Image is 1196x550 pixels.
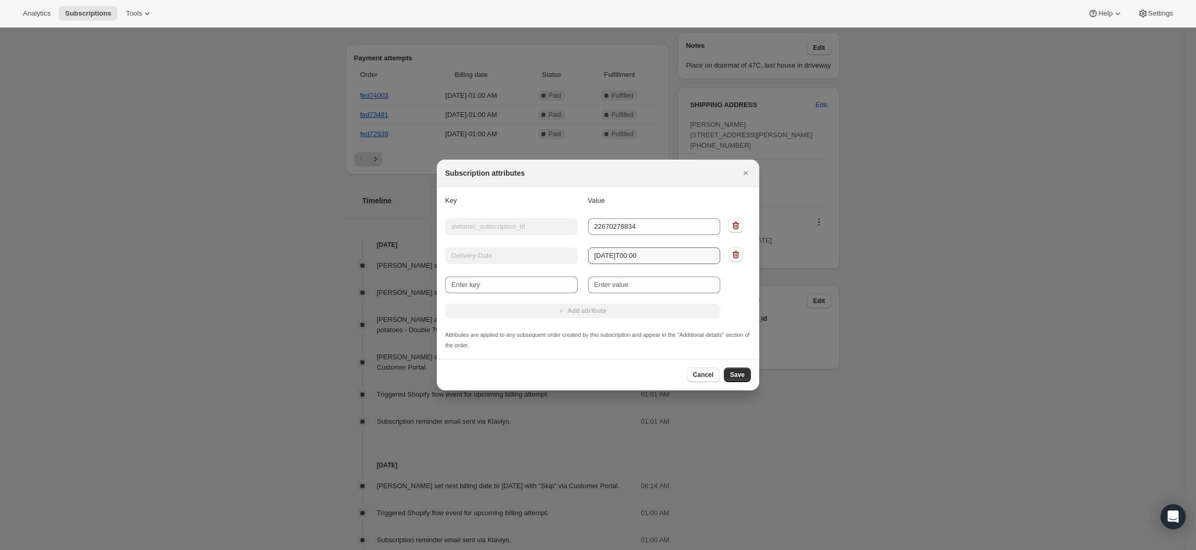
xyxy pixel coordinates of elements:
button: Analytics [17,6,57,21]
small: Attributes are applied to any subsequent order created by this subscription and appear in the "Ad... [445,332,750,348]
span: Save [730,371,745,379]
button: Cancel [687,368,720,382]
button: Close [738,166,753,180]
button: Help [1082,6,1129,21]
span: Value [588,197,605,204]
button: Save [724,368,751,382]
span: Key [445,197,457,204]
span: Analytics [23,9,50,18]
div: Open Intercom Messenger [1161,504,1186,529]
input: Enter key [445,277,578,293]
span: Cancel [693,371,713,379]
span: Tools [126,9,142,18]
span: Settings [1148,9,1173,18]
span: Subscriptions [65,9,111,18]
h2: Subscription attributes [445,168,525,178]
button: Settings [1132,6,1179,21]
button: Tools [120,6,159,21]
button: Subscriptions [59,6,118,21]
input: Enter value [588,277,721,293]
span: Help [1098,9,1112,18]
